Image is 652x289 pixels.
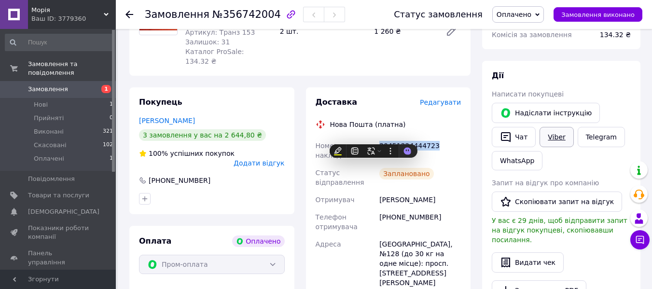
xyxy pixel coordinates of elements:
[492,151,542,170] a: WhatsApp
[28,85,68,94] span: Замовлення
[420,98,461,106] span: Редагувати
[212,9,281,20] span: №356742004
[492,90,564,98] span: Написати покупцеві
[377,191,463,208] div: [PERSON_NAME]
[492,252,564,273] button: Видати чек
[34,127,64,136] span: Виконані
[34,114,64,123] span: Прийняті
[28,175,75,183] span: Повідомлення
[492,127,536,147] button: Чат
[185,38,230,46] span: Залишок: 31
[394,10,483,19] div: Статус замовлення
[185,48,244,65] span: Каталог ProSale: 134.32 ₴
[377,208,463,235] div: [PHONE_NUMBER]
[110,100,113,109] span: 1
[28,191,89,200] span: Товари та послуги
[316,240,341,248] span: Адреса
[328,120,408,129] div: Нова Пошта (платна)
[232,235,284,247] div: Оплачено
[148,176,211,185] div: [PHONE_NUMBER]
[31,6,104,14] span: Морія
[103,141,113,150] span: 102
[28,207,99,216] span: [DEMOGRAPHIC_DATA]
[139,129,266,141] div: 3 замовлення у вас на 2 644,80 ₴
[492,31,572,39] span: Комісія за замовлення
[630,230,650,249] button: Чат з покупцем
[600,31,631,39] span: 134.32 ₴
[28,60,116,77] span: Замовлення та повідомлення
[34,100,48,109] span: Нові
[103,127,113,136] span: 321
[5,34,114,51] input: Пошук
[28,224,89,241] span: Показники роботи компанії
[149,150,168,157] span: 100%
[139,97,182,107] span: Покупець
[101,85,111,93] span: 1
[370,25,438,38] div: 1 260 ₴
[276,25,371,38] div: 2 шт.
[492,179,599,187] span: Запит на відгук про компанію
[31,14,116,23] div: Ваш ID: 3779360
[139,149,235,158] div: успішних покупок
[316,142,352,159] span: Номер накладної
[185,28,255,36] span: Артикул: Транз 153
[110,114,113,123] span: 0
[578,127,625,147] a: Telegram
[316,213,358,231] span: Телефон отримувача
[561,11,635,18] span: Замовлення виконано
[139,117,195,124] a: [PERSON_NAME]
[34,154,64,163] span: Оплачені
[497,11,531,18] span: Оплачено
[125,10,133,19] div: Повернутися назад
[316,169,364,186] span: Статус відправлення
[492,71,504,80] span: Дії
[234,159,284,167] span: Додати відгук
[316,196,355,204] span: Отримувач
[554,7,642,22] button: Замовлення виконано
[28,249,89,266] span: Панель управління
[139,236,171,246] span: Оплата
[34,141,67,150] span: Скасовані
[442,22,461,41] a: Редагувати
[316,97,358,107] span: Доставка
[492,217,627,244] span: У вас є 29 днів, щоб відправити запит на відгук покупцеві, скопіювавши посилання.
[110,154,113,163] span: 1
[492,103,600,123] button: Надіслати інструкцію
[540,127,573,147] a: Viber
[492,192,622,212] button: Скопіювати запит на відгук
[145,9,209,20] span: Замовлення
[379,168,434,179] div: Заплановано
[377,137,463,164] div: 20451224444723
